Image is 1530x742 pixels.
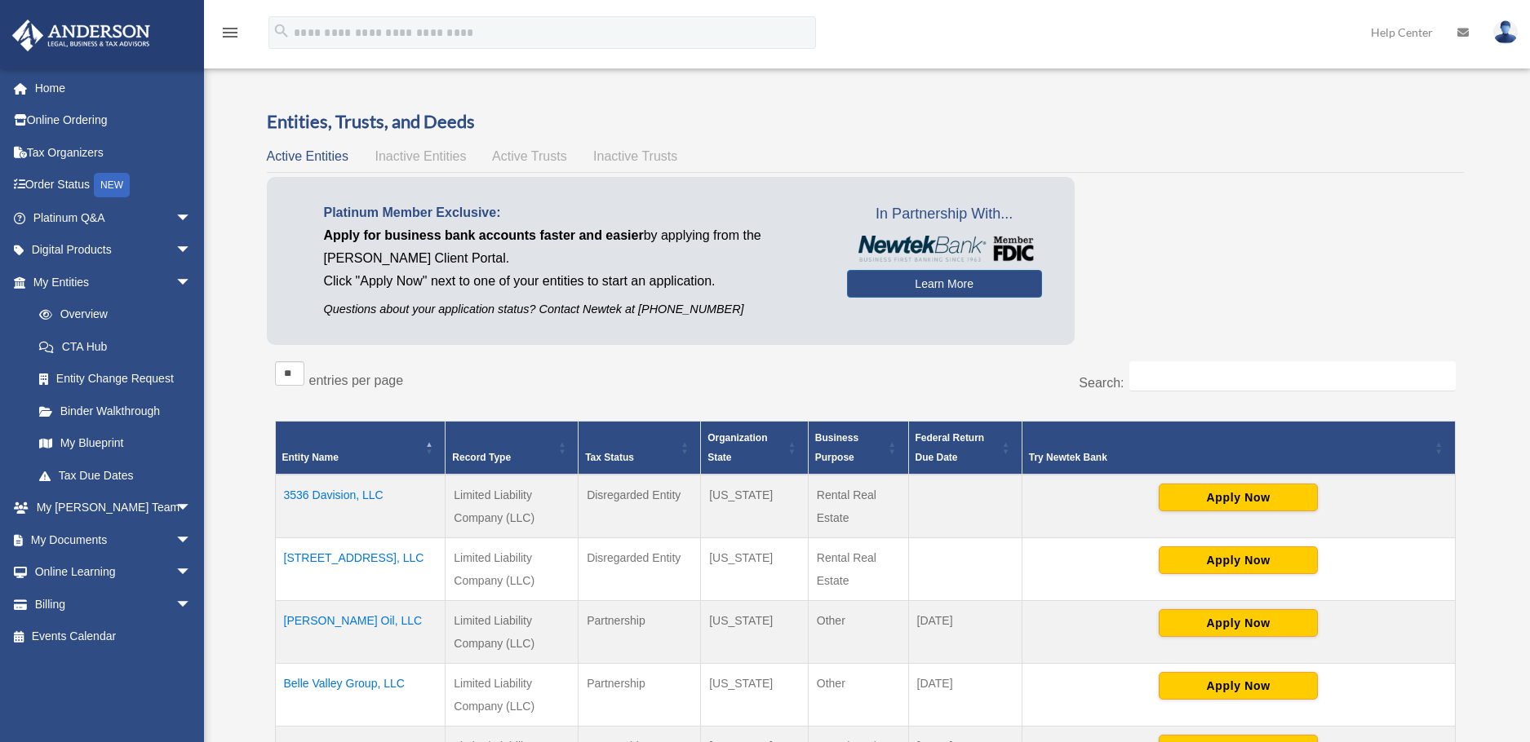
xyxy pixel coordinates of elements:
span: Tax Status [585,452,634,463]
td: [US_STATE] [701,601,809,664]
a: Overview [23,298,200,331]
span: Active Entities [267,149,348,163]
td: Belle Valley Group, LLC [275,664,446,727]
a: My Documentsarrow_drop_down [11,523,216,556]
th: Try Newtek Bank : Activate to sort [1022,422,1455,475]
a: My [PERSON_NAME] Teamarrow_drop_down [11,492,216,524]
button: Apply Now [1159,546,1318,574]
td: Rental Real Estate [808,538,908,601]
span: Apply for business bank accounts faster and easier [324,228,644,242]
td: Disregarded Entity [579,538,701,601]
td: Limited Liability Company (LLC) [446,601,579,664]
th: Business Purpose: Activate to sort [808,422,908,475]
th: Organization State: Activate to sort [701,422,809,475]
a: My Blueprint [23,427,208,460]
span: Federal Return Due Date [916,432,985,463]
td: [US_STATE] [701,664,809,727]
th: Record Type: Activate to sort [446,422,579,475]
td: [DATE] [908,664,1022,727]
a: Binder Walkthrough [23,395,208,427]
span: arrow_drop_down [175,201,208,235]
a: menu [220,29,240,42]
a: Tax Due Dates [23,459,208,492]
a: Events Calendar [11,621,216,653]
td: Limited Liability Company (LLC) [446,664,579,727]
p: by applying from the [PERSON_NAME] Client Portal. [324,224,823,270]
button: Apply Now [1159,484,1318,511]
p: Click "Apply Now" next to one of your entities to start an application. [324,270,823,293]
a: CTA Hub [23,330,208,363]
a: Online Learningarrow_drop_down [11,556,216,589]
i: search [273,22,290,40]
td: 3536 Davision, LLC [275,475,446,538]
td: [US_STATE] [701,475,809,538]
th: Entity Name: Activate to invert sorting [275,422,446,475]
td: Limited Liability Company (LLC) [446,538,579,601]
span: arrow_drop_down [175,234,208,267]
a: Tax Organizers [11,136,216,169]
a: Digital Productsarrow_drop_down [11,234,216,267]
i: menu [220,23,240,42]
div: Try Newtek Bank [1029,448,1430,467]
span: arrow_drop_down [175,588,208,621]
a: Order StatusNEW [11,169,216,202]
span: arrow_drop_down [175,556,208,590]
h3: Entities, Trusts, and Deeds [267,109,1464,135]
a: Entity Change Request [23,363,208,395]
button: Apply Now [1159,672,1318,700]
span: Organization State [707,432,767,463]
span: arrow_drop_down [175,266,208,299]
td: Partnership [579,601,701,664]
img: NewtekBankLogoSM.png [855,236,1034,262]
p: Platinum Member Exclusive: [324,201,823,224]
a: Billingarrow_drop_down [11,588,216,621]
td: Other [808,664,908,727]
td: Other [808,601,908,664]
span: arrow_drop_down [175,523,208,557]
td: Rental Real Estate [808,475,908,538]
a: Online Ordering [11,104,216,137]
td: Disregarded Entity [579,475,701,538]
img: User Pic [1493,20,1518,44]
span: Entity Name [282,452,339,463]
td: Limited Liability Company (LLC) [446,475,579,538]
a: Learn More [847,270,1042,298]
td: [DATE] [908,601,1022,664]
td: Partnership [579,664,701,727]
td: [US_STATE] [701,538,809,601]
span: Inactive Trusts [593,149,677,163]
span: Inactive Entities [375,149,466,163]
span: In Partnership With... [847,201,1042,227]
a: Platinum Q&Aarrow_drop_down [11,201,216,234]
img: Anderson Advisors Platinum Portal [7,20,155,51]
button: Apply Now [1159,609,1318,637]
td: [STREET_ADDRESS], LLC [275,538,446,601]
a: My Entitiesarrow_drop_down [11,266,208,298]
label: Search: [1079,376,1124,390]
span: Business Purpose [815,432,858,463]
span: Active Trusts [492,149,567,163]
span: Record Type [452,452,511,463]
td: [PERSON_NAME] Oil, LLC [275,601,446,664]
th: Federal Return Due Date: Activate to sort [908,422,1022,475]
th: Tax Status: Activate to sort [579,422,701,475]
span: arrow_drop_down [175,492,208,525]
a: Home [11,72,216,104]
label: entries per page [309,373,404,387]
div: NEW [94,173,130,197]
p: Questions about your application status? Contact Newtek at [PHONE_NUMBER] [324,299,823,320]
